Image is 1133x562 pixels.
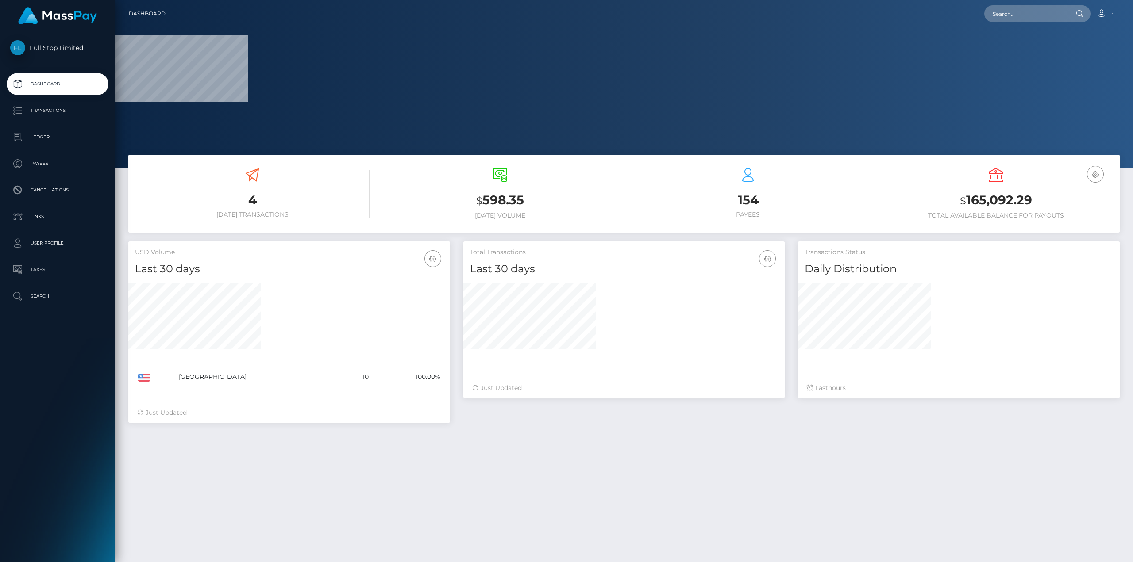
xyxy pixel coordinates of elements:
[10,184,105,197] p: Cancellations
[7,206,108,228] a: Links
[984,5,1067,22] input: Search...
[10,263,105,276] p: Taxes
[805,261,1113,277] h4: Daily Distribution
[10,40,25,55] img: Full Stop Limited
[10,157,105,170] p: Payees
[137,408,441,417] div: Just Updated
[470,248,778,257] h5: Total Transactions
[631,191,865,209] h3: 154
[7,153,108,175] a: Payees
[10,77,105,91] p: Dashboard
[807,383,1111,393] div: Last hours
[383,191,617,210] h3: 598.35
[7,232,108,254] a: User Profile
[476,195,482,207] small: $
[960,195,966,207] small: $
[805,248,1113,257] h5: Transactions Status
[135,248,443,257] h5: USD Volume
[138,374,150,382] img: US.png
[129,4,166,23] a: Dashboard
[135,191,370,209] h3: 4
[10,290,105,303] p: Search
[7,126,108,148] a: Ledger
[7,44,108,52] span: Full Stop Limited
[10,104,105,117] p: Transactions
[879,191,1113,210] h3: 165,092.29
[176,367,341,387] td: [GEOGRAPHIC_DATA]
[7,99,108,122] a: Transactions
[383,212,617,219] h6: [DATE] Volume
[135,211,370,218] h6: [DATE] Transactions
[7,179,108,201] a: Cancellations
[7,259,108,281] a: Taxes
[135,261,443,277] h4: Last 30 days
[7,73,108,95] a: Dashboard
[472,383,776,393] div: Just Updated
[374,367,443,387] td: 100.00%
[10,130,105,144] p: Ledger
[341,367,374,387] td: 101
[879,212,1113,219] h6: Total Available Balance for Payouts
[18,7,97,24] img: MassPay Logo
[10,237,105,250] p: User Profile
[631,211,865,218] h6: Payees
[10,210,105,223] p: Links
[7,285,108,307] a: Search
[470,261,778,277] h4: Last 30 days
